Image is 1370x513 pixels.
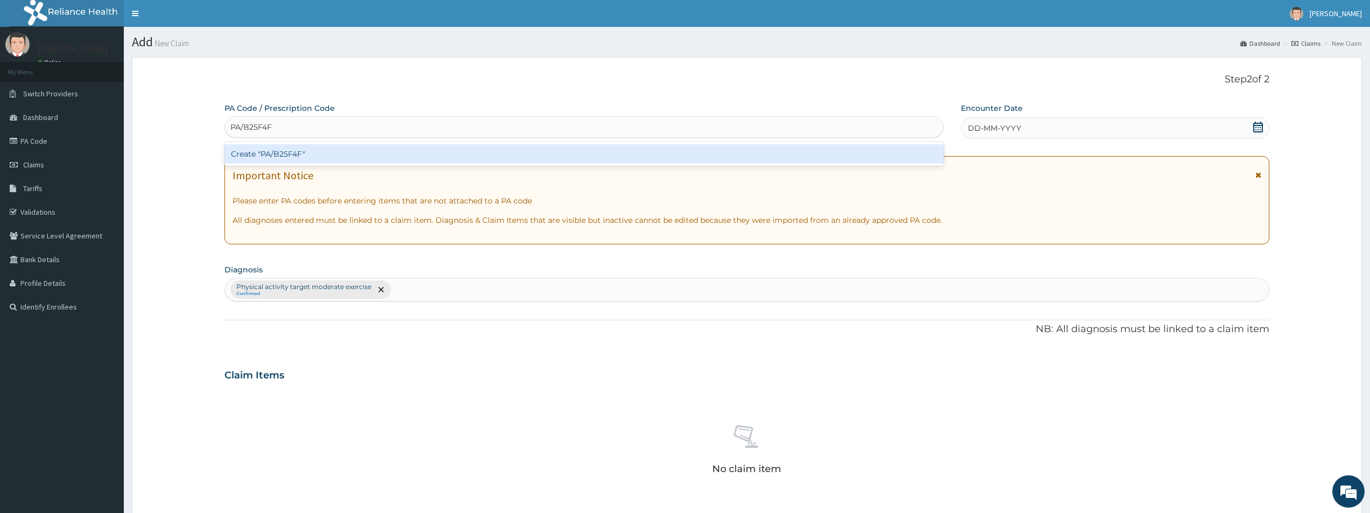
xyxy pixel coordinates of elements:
[5,32,30,57] img: User Image
[38,44,108,53] p: [PERSON_NAME]
[233,215,1261,226] p: All diagnoses entered must be linked to a claim item. Diagnosis & Claim Items that are visible bu...
[224,74,1269,86] p: Step 2 of 2
[153,39,189,47] small: New Claim
[1310,9,1362,18] span: [PERSON_NAME]
[56,60,181,74] div: Chat with us now
[1291,39,1320,48] a: Claims
[1290,7,1303,20] img: User Image
[20,54,44,81] img: d_794563401_company_1708531726252_794563401
[23,160,44,170] span: Claims
[23,184,43,193] span: Tariffs
[233,195,1261,206] p: Please enter PA codes before entering items that are not attached to a PA code
[23,113,58,122] span: Dashboard
[38,59,64,66] a: Online
[23,89,78,99] span: Switch Providers
[1322,39,1362,48] li: New Claim
[712,463,781,474] p: No claim item
[224,264,263,275] label: Diagnosis
[224,103,335,114] label: PA Code / Prescription Code
[233,170,313,181] h1: Important Notice
[5,294,205,332] textarea: Type your message and hit 'Enter'
[224,370,284,382] h3: Claim Items
[224,322,1269,336] p: NB: All diagnosis must be linked to a claim item
[62,136,149,244] span: We're online!
[1240,39,1280,48] a: Dashboard
[132,35,1362,49] h1: Add
[961,103,1023,114] label: Encounter Date
[968,123,1021,133] span: DD-MM-YYYY
[177,5,202,31] div: Minimize live chat window
[224,144,944,164] div: Create "PA/B25F4F"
